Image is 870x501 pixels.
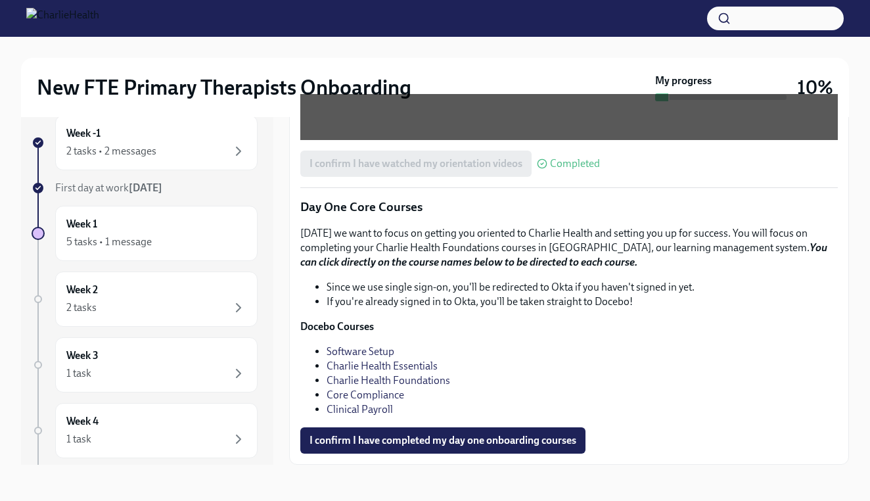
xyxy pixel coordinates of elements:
[32,272,258,327] a: Week 22 tasks
[32,337,258,393] a: Week 31 task
[300,427,585,454] button: I confirm I have completed my day one onboarding courses
[327,389,404,401] a: Core Compliance
[66,414,99,429] h6: Week 4
[66,283,98,297] h6: Week 2
[66,126,101,141] h6: Week -1
[66,144,156,158] div: 2 tasks • 2 messages
[327,374,450,387] a: Charlie Health Foundations
[32,206,258,261] a: Week 15 tasks • 1 message
[66,235,152,249] div: 5 tasks • 1 message
[550,158,600,169] span: Completed
[300,199,838,216] p: Day One Core Courses
[327,403,393,416] a: Clinical Payroll
[129,181,162,194] strong: [DATE]
[66,300,97,315] div: 2 tasks
[300,226,838,270] p: [DATE] we want to focus on getting you oriented to Charlie Health and setting you up for success....
[66,348,99,363] h6: Week 3
[26,8,99,29] img: CharlieHealth
[309,434,576,447] span: I confirm I have completed my day one onboarding courses
[66,217,97,231] h6: Week 1
[66,366,91,381] div: 1 task
[327,295,838,309] li: If you're already signed in to Okta, you'll be taken straight to Docebo!
[300,241,827,268] strong: You can click directly on the course names below to be directed to each course.
[32,403,258,458] a: Week 41 task
[797,76,833,99] h3: 10%
[55,181,162,194] span: First day at work
[66,432,91,446] div: 1 task
[327,345,394,358] a: Software Setup
[32,181,258,195] a: First day at work[DATE]
[655,74,712,88] strong: My progress
[327,360,438,372] a: Charlie Health Essentials
[37,74,411,101] h2: New FTE Primary Therapists Onboarding
[300,320,374,333] strong: Docebo Courses
[32,115,258,170] a: Week -12 tasks • 2 messages
[327,280,838,295] li: Since we use single sign-on, you'll be redirected to Okta if you haven't signed in yet.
